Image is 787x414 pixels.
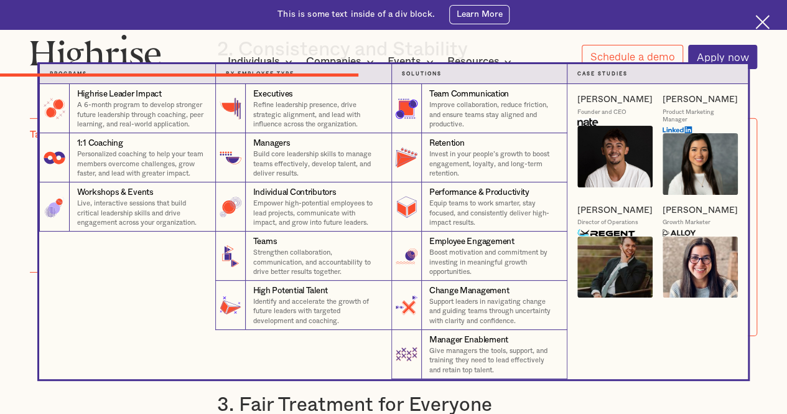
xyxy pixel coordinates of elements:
div: Founder and CEO [577,108,626,116]
img: Highrise logo [30,34,161,74]
div: Performance & Productivity [429,187,529,199]
p: Live, interactive sessions that build critical leadership skills and drive engagement across your... [77,199,206,227]
a: RetentionInvest in your people’s growth to boost engagement, loyalty, and long-term retention. [391,133,567,182]
div: Resources [447,54,515,69]
div: Executives [253,88,293,100]
div: Growth Marketer [663,219,710,227]
strong: Case Studies [577,72,628,77]
p: Refine leadership presence, drive strategic alignment, and lead with influence across the organiz... [253,100,382,129]
a: Learn More [449,5,510,24]
p: Identify and accelerate the growth of future leaders with targeted development and coaching. [253,297,382,326]
img: Cross icon [755,15,770,29]
div: Managers [253,138,291,149]
a: Change ManagementSupport leaders in navigating change and guiding teams through uncertainty with ... [391,281,567,330]
div: 1:1 Coaching [77,138,123,149]
div: Manager Enablement [429,334,508,346]
div: Teams [253,236,277,248]
a: Workshops & EventsLive, interactive sessions that build critical leadership skills and drive enga... [39,182,215,232]
div: Highrise Leader Impact [77,88,162,100]
p: Invest in your people’s growth to boost engagement, loyalty, and long-term retention. [429,149,557,178]
strong: By Employee Type [226,72,294,77]
a: [PERSON_NAME] [577,94,653,105]
a: ManagersBuild core leadership skills to manage teams effectively, develop talent, and deliver res... [215,133,391,182]
a: [PERSON_NAME] [577,205,653,216]
div: Companies [306,54,378,69]
div: Team Communication [429,88,509,100]
a: Employee EngagementBoost motivation and commitment by investing in meaningful growth opportunities. [391,232,567,281]
strong: Programs [50,72,87,77]
a: Highrise Leader ImpactA 6-month program to develop stronger future leadership through coaching, p... [39,84,215,133]
a: Manager EnablementGive managers the tools, support, and training they need to lead effectively an... [391,330,567,379]
p: Empower high-potential employees to lead projects, communicate with impact, and grow into future ... [253,199,382,227]
a: Individual ContributorsEmpower high-potential employees to lead projects, communicate with impact... [215,182,391,232]
div: High Potential Talent [253,285,328,297]
a: 1:1 CoachingPersonalized coaching to help your team members overcome challenges, grow faster, and... [39,133,215,182]
a: Apply now [688,45,757,69]
div: Events [388,54,421,69]
a: TeamsStrengthen collaboration, communication, and accountability to drive better results together. [215,232,391,281]
a: High Potential TalentIdentify and accelerate the growth of future leaders with targeted developme... [215,281,391,330]
p: Build core leadership skills to manage teams effectively, develop talent, and deliver results. [253,149,382,178]
strong: Solutions [402,72,442,77]
div: Individuals [228,54,280,69]
div: Events [388,54,437,69]
p: Support leaders in navigating change and guiding teams through uncertainty with clarity and confi... [429,297,557,326]
a: Schedule a demo [582,45,683,69]
a: [PERSON_NAME] [663,94,738,105]
div: Director of Operations [577,219,638,227]
div: Retention [429,138,465,149]
p: Equip teams to work smarter, stay focused, and consistently deliver high-impact results. [429,199,557,227]
p: Boost motivation and commitment by investing in meaningful growth opportunities. [429,248,557,276]
p: Give managers the tools, support, and training they need to lead effectively and retain top talent. [429,346,557,375]
a: Team CommunicationImprove collaboration, reduce friction, and ensure teams stay aligned and produ... [391,84,567,133]
div: Resources [447,54,499,69]
a: Performance & ProductivityEquip teams to work smarter, stay focused, and consistently deliver hig... [391,182,567,232]
p: Personalized coaching to help your team members overcome challenges, grow faster, and lead with g... [77,149,206,178]
a: [PERSON_NAME] [663,205,738,216]
a: ExecutivesRefine leadership presence, drive strategic alignment, and lead with influence across t... [215,84,391,133]
nav: Companies [1,64,786,380]
p: Strengthen collaboration, communication, and accountability to drive better results together. [253,248,382,276]
div: Individuals [228,54,296,69]
div: This is some text inside of a div block. [277,9,435,21]
div: Product Marketing Manager [663,108,738,124]
div: Workshops & Events [77,187,154,199]
p: Improve collaboration, reduce friction, and ensure teams stay aligned and productive. [429,100,557,129]
div: Companies [306,54,361,69]
p: A 6-month program to develop stronger future leadership through coaching, peer learning, and real... [77,100,206,129]
div: Individual Contributors [253,187,337,199]
div: Change Management [429,285,509,297]
div: Employee Engagement [429,236,515,248]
